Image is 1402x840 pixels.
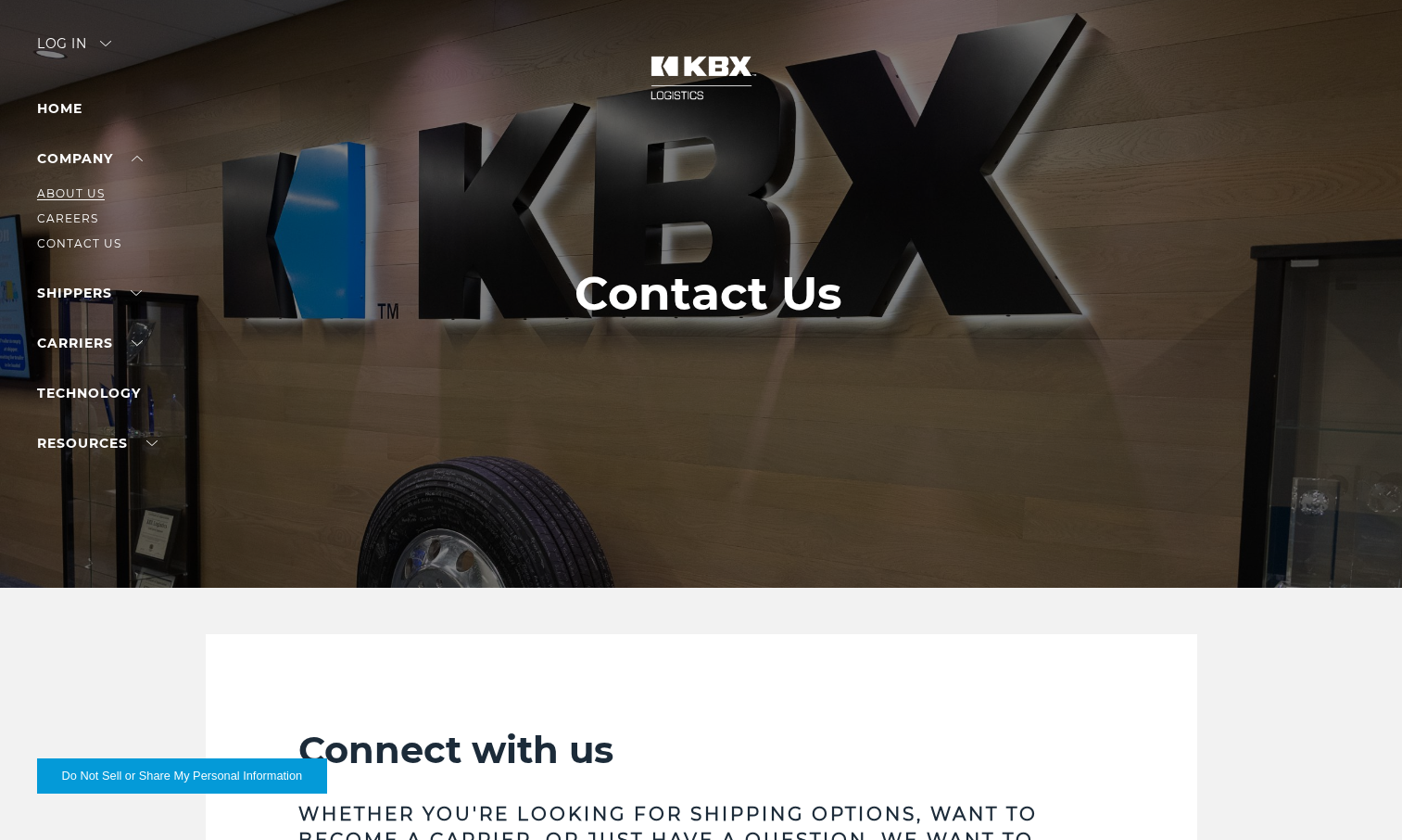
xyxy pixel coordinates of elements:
a: Careers [37,211,98,225]
a: Carriers [37,335,143,351]
a: Contact Us [37,236,121,250]
img: arrow [100,41,111,46]
a: Company [37,150,143,167]
button: Do Not Sell or Share My Personal Information [37,758,327,794]
a: RESOURCES [37,435,158,452]
div: Log in [37,37,111,64]
h1: Contact Us [575,267,842,321]
a: About Us [37,186,105,200]
img: kbx logo [632,37,771,119]
h2: Connect with us [298,727,1105,773]
a: SHIPPERS [37,285,142,301]
iframe: Chat Widget [1309,751,1402,840]
a: Technology [37,385,141,401]
a: Home [37,100,82,117]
